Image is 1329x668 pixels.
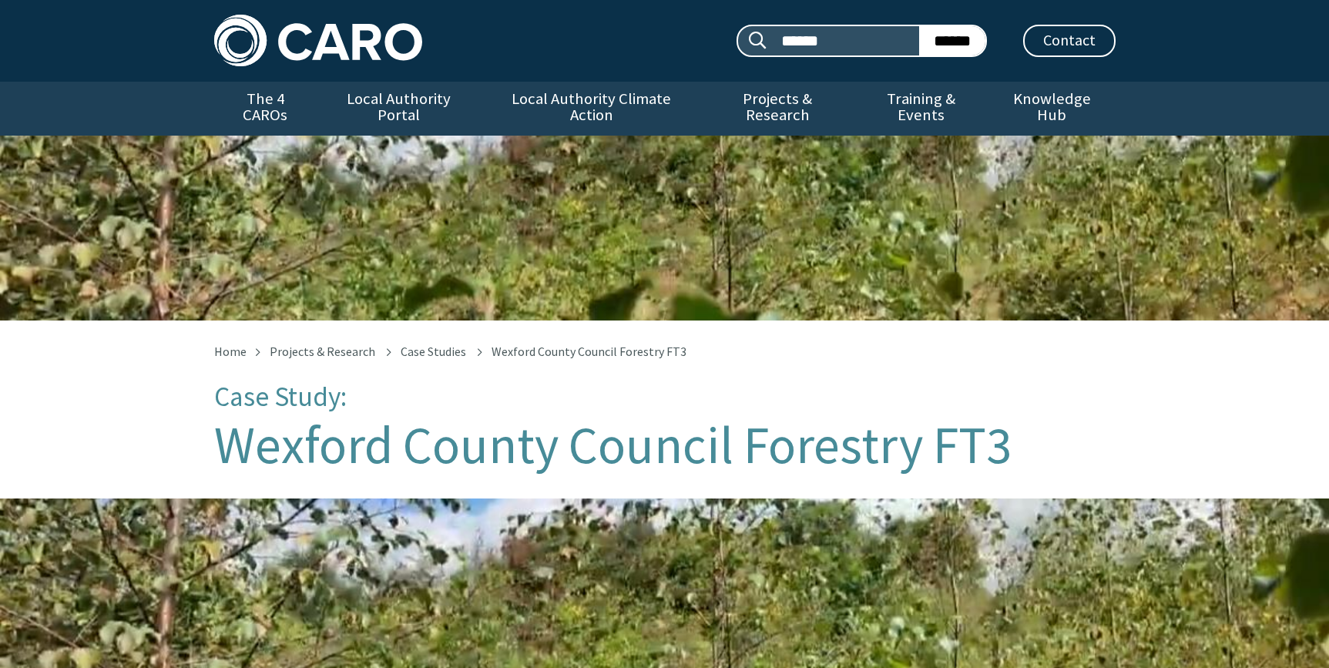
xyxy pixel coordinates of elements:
h1: Wexford County Council Forestry FT3 [214,417,1116,474]
a: Case Studies [401,344,466,359]
a: Home [214,344,247,359]
img: Caro logo [214,15,422,66]
p: Case Study: [214,382,1116,412]
a: Training & Events [854,82,988,136]
a: Knowledge Hub [988,82,1115,136]
a: The 4 CAROs [214,82,317,136]
a: Projects & Research [701,82,854,136]
a: Local Authority Climate Action [482,82,701,136]
a: Contact [1023,25,1116,57]
a: Projects & Research [270,344,375,359]
span: Wexford County Council Forestry FT3 [492,344,686,359]
a: Local Authority Portal [317,82,482,136]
